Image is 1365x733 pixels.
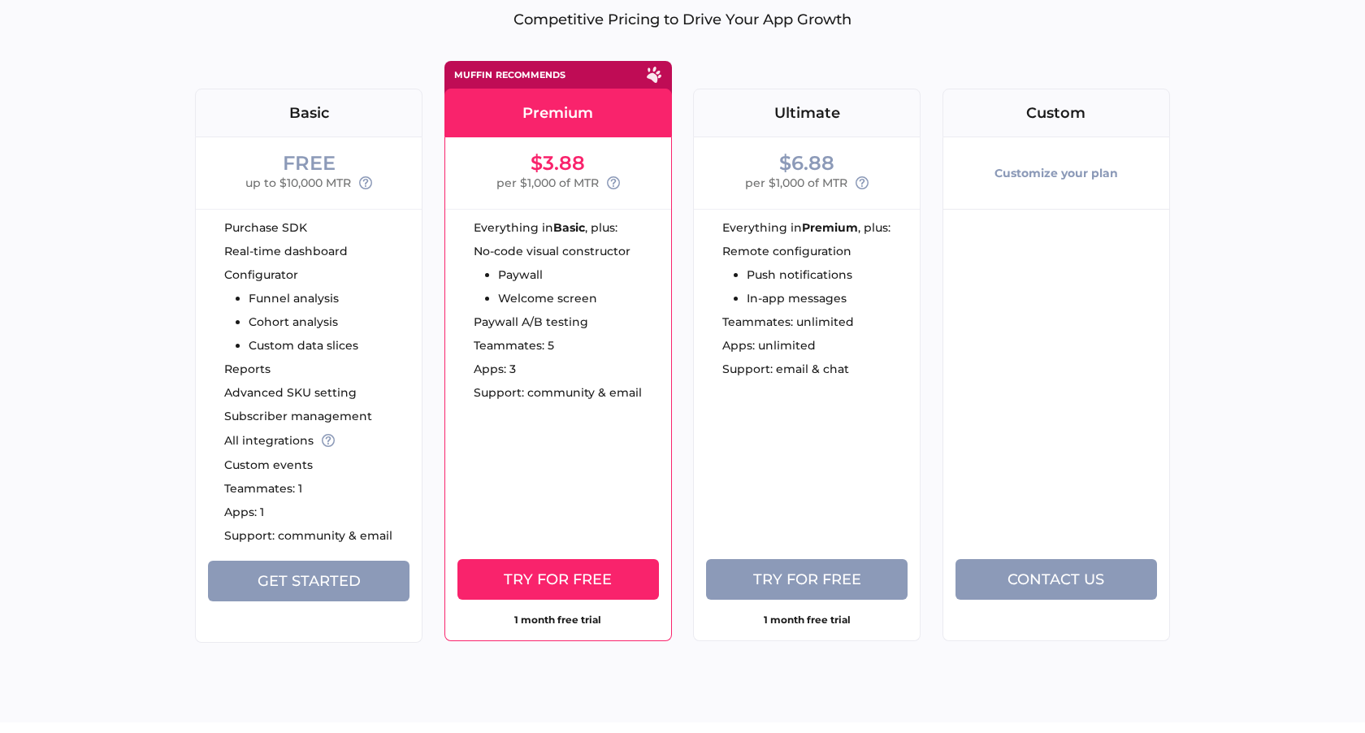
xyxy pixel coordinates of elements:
div: $6.88 [779,154,834,173]
span: Teammates: 5 [474,340,554,351]
p: Competitive Pricing to Drive Your App Growth [195,11,1170,28]
span: Support: community & email [474,387,642,398]
div: Everything in , plus: [474,222,671,233]
div: Muffin recommends [454,71,565,80]
li: Custom data slices [249,340,358,351]
span: Try for free [504,570,612,588]
div: Customize your plan [994,154,1118,193]
ul: No-code visual constructor [474,245,630,304]
button: Try for free [457,559,659,600]
span: All integrations [224,435,314,446]
ul: Remote configuration [722,245,852,304]
div: Ultimate [694,106,920,120]
span: Apps: unlimited [722,340,816,351]
span: Purchase SDK [224,222,307,233]
div: Everything in , plus: [722,222,920,233]
li: In-app messages [747,293,852,304]
span: Support: email & chat [722,363,849,375]
span: Teammates: unlimited [722,316,854,327]
span: Real-time dashboard [224,245,348,257]
strong: 1 month free trial [764,614,851,626]
span: Advanced SKU setting [224,387,357,398]
button: Get Started [208,561,409,601]
button: Contact us [955,559,1157,600]
strong: Premium [802,222,858,233]
span: Try for free [753,570,861,588]
span: per $1,000 of MTR [496,173,599,193]
span: Subscriber management [224,410,372,422]
div: Basic [196,106,422,120]
span: up to $10,000 MTR [245,173,351,193]
span: per $1,000 of MTR [745,173,847,193]
li: Push notifications [747,269,852,280]
span: Apps: 1 [224,506,264,518]
strong: 1 month free trial [514,614,601,626]
div: Premium [445,106,671,120]
div: $3.88 [531,154,585,173]
ul: Configurator [224,269,358,351]
strong: Basic [553,222,585,233]
span: Reports [224,363,271,375]
li: Funnel analysis [249,293,358,304]
li: Paywall [498,269,630,280]
span: Apps: 3 [474,363,516,375]
span: Support: community & email [224,530,392,541]
span: Get Started [258,572,361,590]
div: FREE [283,154,336,173]
span: Paywall A/B testing [474,316,588,327]
div: Custom [943,106,1169,120]
button: Try for free [706,559,908,600]
li: Cohort analysis [249,316,358,327]
span: Teammates: 1 [224,483,302,494]
li: Welcome screen [498,293,630,304]
span: Custom events [224,459,313,471]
